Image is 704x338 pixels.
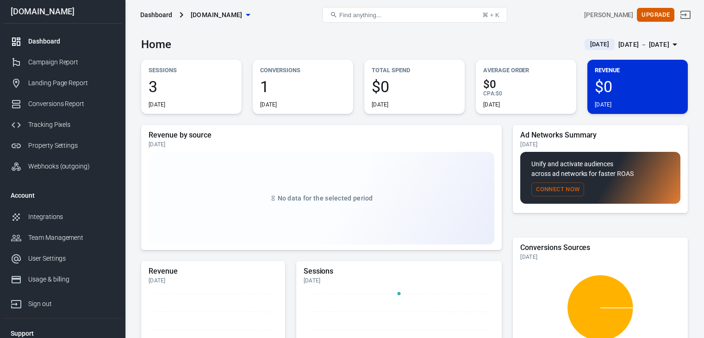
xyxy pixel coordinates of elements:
a: Team Management [3,227,122,248]
a: Usage & billing [3,269,122,290]
div: [DATE] － [DATE] [618,39,669,50]
div: Campaign Report [28,57,114,67]
span: [DATE] [586,40,613,49]
div: Dashboard [140,10,172,19]
a: Landing Page Report [3,73,122,94]
p: Total Spend [372,65,457,75]
button: Find anything...⌘ + K [322,7,507,23]
h5: Revenue [149,267,278,276]
h3: Home [141,38,171,51]
li: Account [3,184,122,207]
span: Find anything... [339,12,381,19]
p: Average Order [483,65,569,75]
button: [DATE][DATE] － [DATE] [577,37,688,52]
a: Sign out [674,4,697,26]
h5: Ad Networks Summary [520,131,680,140]
div: [DATE] [260,101,277,108]
button: [DOMAIN_NAME] [187,6,254,24]
iframe: Intercom live chat [673,293,695,315]
span: 1 [260,79,346,94]
div: ⌘ + K [482,12,499,19]
span: $0 [372,79,457,94]
div: [DATE] [149,277,278,284]
h5: Revenue by source [149,131,494,140]
div: Conversions Report [28,99,114,109]
div: [DATE] [520,253,680,261]
div: Integrations [28,212,114,222]
div: [DATE] [595,101,612,108]
span: $0 [483,79,569,90]
a: Integrations [3,207,122,227]
div: [DOMAIN_NAME] [3,7,122,16]
div: Property Settings [28,141,114,150]
a: Campaign Report [3,52,122,73]
a: User Settings [3,248,122,269]
button: Upgrade [637,8,674,22]
div: [DATE] [149,101,166,108]
span: $0 [496,90,502,97]
p: Sessions [149,65,234,75]
div: Tracking Pixels [28,120,114,130]
div: User Settings [28,254,114,263]
div: Account id: w1td9fp5 [584,10,633,20]
h5: Sessions [304,267,495,276]
p: Conversions [260,65,346,75]
div: Usage & billing [28,275,114,284]
span: 3 [149,79,234,94]
a: Conversions Report [3,94,122,114]
div: Sign out [28,299,114,309]
a: Webhooks (outgoing) [3,156,122,177]
a: Tracking Pixels [3,114,122,135]
div: [DATE] [483,101,500,108]
div: [DATE] [520,141,680,148]
h5: Conversions Sources [520,243,680,252]
a: Dashboard [3,31,122,52]
a: Property Settings [3,135,122,156]
div: Dashboard [28,37,114,46]
div: Webhooks (outgoing) [28,162,114,171]
a: Sign out [3,290,122,314]
p: Unify and activate audiences across ad networks for faster ROAS [531,159,669,179]
span: CPA : [483,90,496,97]
div: Landing Page Report [28,78,114,88]
span: $0 [595,79,680,94]
div: Team Management [28,233,114,243]
button: Connect Now [531,182,584,197]
div: [DATE] [149,141,494,148]
span: No data for the selected period [278,194,373,202]
div: [DATE] [304,277,495,284]
p: Revenue [595,65,680,75]
span: jakewoodshop.com [191,9,243,21]
div: [DATE] [372,101,389,108]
